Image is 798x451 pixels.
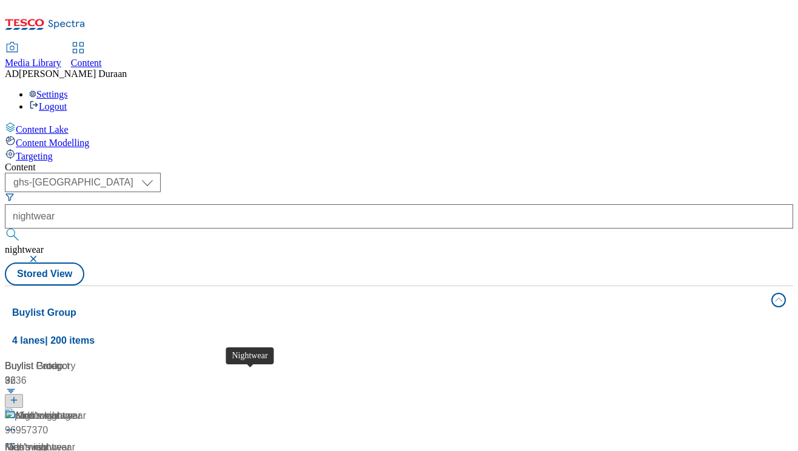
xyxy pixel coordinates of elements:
span: Content Lake [16,124,69,135]
div: Nightwear [16,409,59,423]
span: Targeting [16,151,53,161]
span: [PERSON_NAME] Duraan [19,68,127,79]
span: Content [71,58,102,68]
span: nightwear [5,244,44,255]
a: Content Lake [5,122,793,135]
button: Stored View [5,262,84,286]
span: Content Modelling [16,138,89,148]
a: Media Library [5,43,61,68]
input: Search [5,204,793,229]
div: Content [5,162,793,173]
a: Targeting [5,149,793,162]
div: Buylist Category [5,359,156,373]
svg: Search Filters [5,192,15,202]
a: Settings [29,89,68,99]
span: 4 lanes | 200 items [12,335,95,346]
button: Buylist Group4 lanes| 200 items [5,286,793,354]
span: AD [5,68,19,79]
a: Content [71,43,102,68]
a: Content Modelling [5,135,793,149]
div: 3236 [5,373,397,388]
a: Logout [29,101,67,112]
div: Buylist Product [5,359,397,373]
h4: Buylist Group [12,306,764,320]
div: 36 [5,373,156,388]
span: Media Library [5,58,61,68]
